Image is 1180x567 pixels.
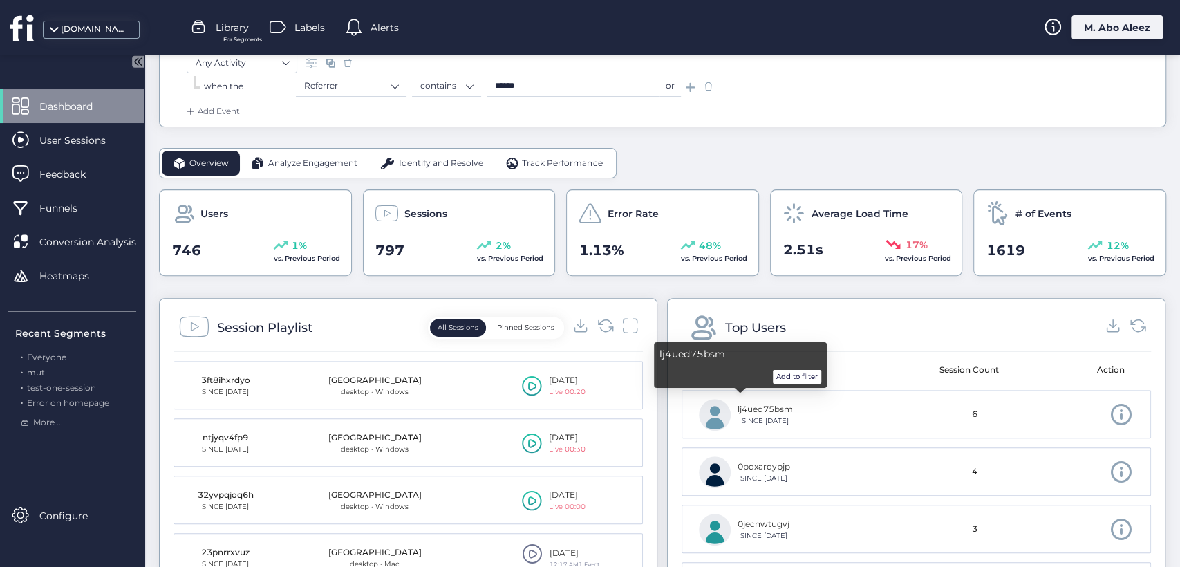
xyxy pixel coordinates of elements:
[489,319,562,337] button: Pinned Sessions
[549,501,586,512] div: Live 00:00
[783,239,823,261] span: 2.51s
[268,157,357,170] span: Analyze Engagement
[184,104,240,118] div: Add Event
[328,387,422,398] div: desktop · Windows
[191,431,260,445] div: ntjyqv4fp9
[738,530,789,541] div: SINCE [DATE]
[906,237,928,252] span: 17%
[477,254,543,263] span: vs. Previous Period
[725,318,786,337] div: Top Users
[328,489,422,502] div: [GEOGRAPHIC_DATA]
[204,80,296,93] div: when the
[738,473,790,484] div: SINCE [DATE]
[328,444,422,455] div: desktop · Windows
[738,403,793,416] div: lj4ued75bsm
[812,206,908,221] span: Average Load Time
[328,431,422,445] div: [GEOGRAPHIC_DATA]
[549,431,586,445] div: [DATE]
[39,133,127,148] span: User Sessions
[191,444,260,455] div: SINCE [DATE]
[1106,238,1128,253] span: 12%
[21,364,23,378] span: .
[773,370,821,384] button: Add to filter
[328,501,422,512] div: desktop · Windows
[371,20,399,35] span: Alerts
[61,23,130,36] div: [DOMAIN_NAME]
[39,99,113,114] span: Dashboard
[404,206,447,221] span: Sessions
[972,408,977,421] span: 6
[39,508,109,523] span: Configure
[550,547,599,560] div: [DATE]
[1071,15,1163,39] div: M. Abo Aleez
[172,240,201,261] span: 746
[191,374,260,387] div: 3ft8ihxrdyo
[274,254,340,263] span: vs. Previous Period
[294,20,325,35] span: Labels
[738,461,790,474] div: 0pdxardypjp
[549,374,586,387] div: [DATE]
[522,157,602,170] span: Track Performance
[328,546,422,559] div: [GEOGRAPHIC_DATA]
[27,367,45,378] span: mut
[1015,206,1071,221] span: # of Events
[191,387,260,398] div: SINCE [DATE]
[39,201,98,216] span: Funnels
[1027,351,1141,390] mat-header-cell: Action
[681,254,747,263] span: vs. Previous Period
[659,346,821,362] span: lj4ued75bsm
[216,20,249,35] span: Library
[217,318,312,337] div: Session Playlist
[884,254,950,263] span: vs. Previous Period
[549,489,586,502] div: [DATE]
[659,76,681,97] div: or
[304,75,398,96] nz-select-item: Referrer
[399,157,483,170] span: Identify and Resolve
[608,206,659,221] span: Error Rate
[39,234,157,250] span: Conversion Analysis
[699,238,721,253] span: 48%
[200,206,228,221] span: Users
[1088,254,1154,263] span: vs. Previous Period
[549,387,586,398] div: Live 00:20
[549,444,586,455] div: Live 00:30
[21,349,23,362] span: .
[738,416,793,427] div: SINCE [DATE]
[196,53,288,73] nz-select-item: Any Activity
[33,416,63,429] span: More ...
[972,465,977,478] span: 4
[328,374,422,387] div: [GEOGRAPHIC_DATA]
[292,238,307,253] span: 1%
[39,167,106,182] span: Feedback
[191,546,260,559] div: 23pnrrxvuz
[579,240,624,261] span: 1.13%
[972,523,977,536] span: 3
[21,395,23,408] span: .
[189,157,229,170] span: Overview
[420,75,473,96] nz-select-item: contains
[191,501,260,512] div: SINCE [DATE]
[496,238,511,253] span: 2%
[15,326,136,341] div: Recent Segments
[191,489,260,502] div: 32yvpqjoq6h
[912,351,1027,390] mat-header-cell: Session Count
[430,319,486,337] button: All Sessions
[986,240,1025,261] span: 1619
[27,398,109,408] span: Error on homepage
[738,518,789,531] div: 0jecnwtugvj
[223,35,262,44] span: For Segments
[27,382,96,393] span: test-one-session
[21,380,23,393] span: .
[39,268,110,283] span: Heatmaps
[375,240,404,261] span: 797
[27,352,66,362] span: Everyone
